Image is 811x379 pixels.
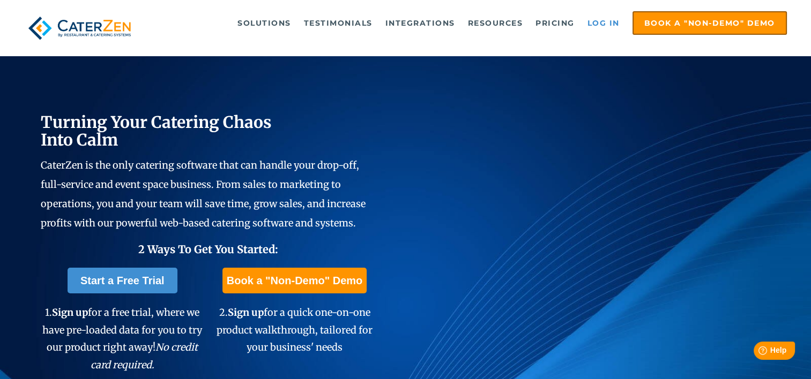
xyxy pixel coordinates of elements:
span: CaterZen is the only catering software that can handle your drop-off, full-service and event spac... [41,159,366,229]
a: Log in [582,12,625,34]
a: Pricing [530,12,580,34]
a: Resources [463,12,529,34]
span: 2. for a quick one-on-one product walkthrough, tailored for your business' needs [217,306,373,353]
span: Sign up [52,306,88,319]
img: caterzen [24,11,135,45]
a: Testimonials [299,12,378,34]
a: Book a "Non-Demo" Demo [222,268,367,293]
em: No credit card required. [91,341,198,370]
span: Turning Your Catering Chaos Into Calm [41,112,272,150]
span: 1. for a free trial, where we have pre-loaded data for you to try our product right away! [42,306,202,370]
iframe: Help widget launcher [716,337,799,367]
a: Solutions [232,12,296,34]
a: Book a "Non-Demo" Demo [633,11,787,35]
span: Sign up [228,306,264,319]
span: 2 Ways To Get You Started: [138,242,278,256]
div: Navigation Menu [154,11,786,35]
a: Start a Free Trial [68,268,177,293]
a: Integrations [380,12,460,34]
